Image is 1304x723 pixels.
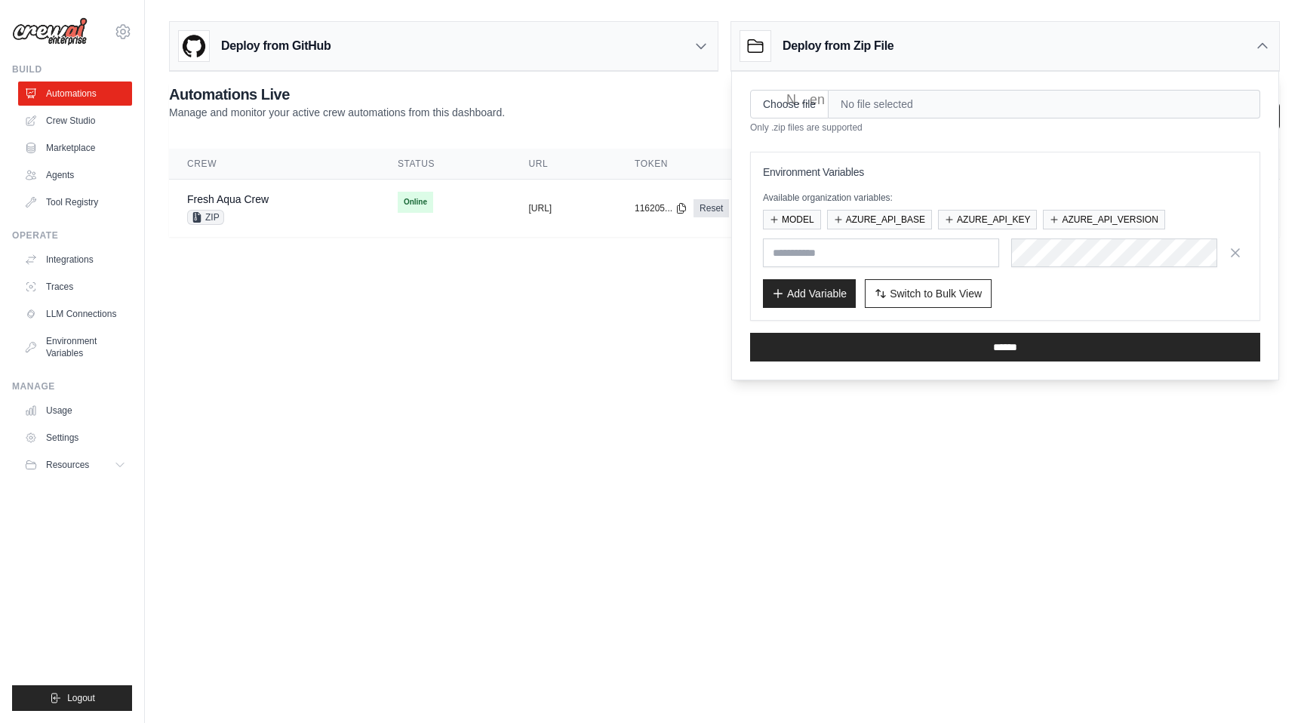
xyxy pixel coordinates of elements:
[12,229,132,242] div: Operate
[18,426,132,450] a: Settings
[18,248,132,272] a: Integrations
[18,275,132,299] a: Traces
[12,63,132,75] div: Build
[750,90,829,118] input: Choose file
[179,31,209,61] img: GitHub Logo
[169,149,380,180] th: Crew
[763,165,1247,180] h3: Environment Variables
[635,202,687,214] button: 116205...
[763,210,821,229] button: MODEL
[510,149,617,180] th: URL
[18,82,132,106] a: Automations
[18,398,132,423] a: Usage
[829,90,1260,118] span: No file selected
[169,84,505,105] h2: Automations Live
[12,685,132,711] button: Logout
[865,279,992,308] button: Switch to Bulk View
[187,193,269,205] a: Fresh Aqua Crew
[18,302,132,326] a: LLM Connections
[398,192,433,213] span: Online
[12,17,88,46] img: Logo
[763,279,856,308] button: Add Variable
[890,286,982,301] span: Switch to Bulk View
[18,190,132,214] a: Tool Registry
[763,192,1247,204] p: Available organization variables:
[750,122,1260,134] p: Only .zip files are supported
[783,37,893,55] h3: Deploy from Zip File
[827,210,932,229] button: AZURE_API_BASE
[187,210,224,225] span: ZIP
[18,136,132,160] a: Marketplace
[18,163,132,187] a: Agents
[221,37,331,55] h3: Deploy from GitHub
[18,109,132,133] a: Crew Studio
[12,380,132,392] div: Manage
[169,105,505,120] p: Manage and monitor your active crew automations from this dashboard.
[1043,210,1164,229] button: AZURE_API_VERSION
[46,459,89,471] span: Resources
[938,210,1037,229] button: AZURE_API_KEY
[67,692,95,704] span: Logout
[18,453,132,477] button: Resources
[694,199,729,217] a: Reset
[617,149,850,180] th: Token
[380,149,511,180] th: Status
[18,329,132,365] a: Environment Variables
